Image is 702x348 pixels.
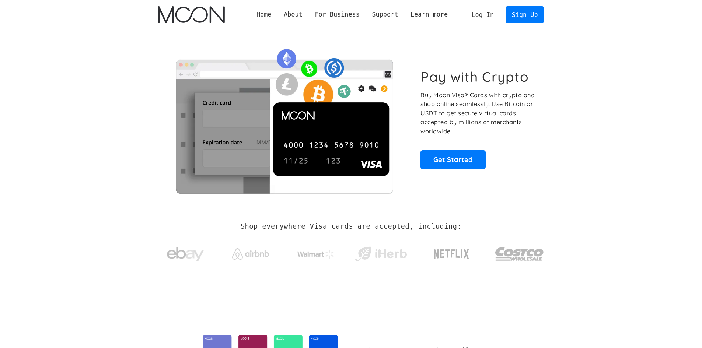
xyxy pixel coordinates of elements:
h1: Pay with Crypto [420,68,529,85]
img: Moon Logo [158,6,225,23]
div: Learn more [404,10,454,19]
a: Sign Up [506,6,544,23]
img: iHerb [353,245,408,264]
img: Airbnb [232,248,269,260]
a: Airbnb [223,241,278,263]
a: Netflix [419,238,485,267]
div: Support [366,10,404,19]
a: iHerb [353,237,408,267]
div: Support [372,10,398,19]
a: home [158,6,225,23]
img: Netflix [433,245,470,263]
div: For Business [315,10,359,19]
img: Costco [495,240,544,268]
a: Walmart [288,242,343,262]
div: Learn more [411,10,448,19]
img: ebay [167,243,204,266]
img: Moon Cards let you spend your crypto anywhere Visa is accepted. [158,44,411,193]
a: Home [250,10,277,19]
div: For Business [309,10,366,19]
h2: Shop everywhere Visa cards are accepted, including: [241,222,461,231]
div: About [277,10,308,19]
a: Get Started [420,150,486,169]
a: Log In [465,7,500,23]
a: ebay [158,235,213,270]
img: Walmart [297,250,334,259]
p: Buy Moon Visa® Cards with crypto and shop online seamlessly! Use Bitcoin or USDT to get secure vi... [420,91,536,136]
a: Costco [495,233,544,271]
div: About [284,10,303,19]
